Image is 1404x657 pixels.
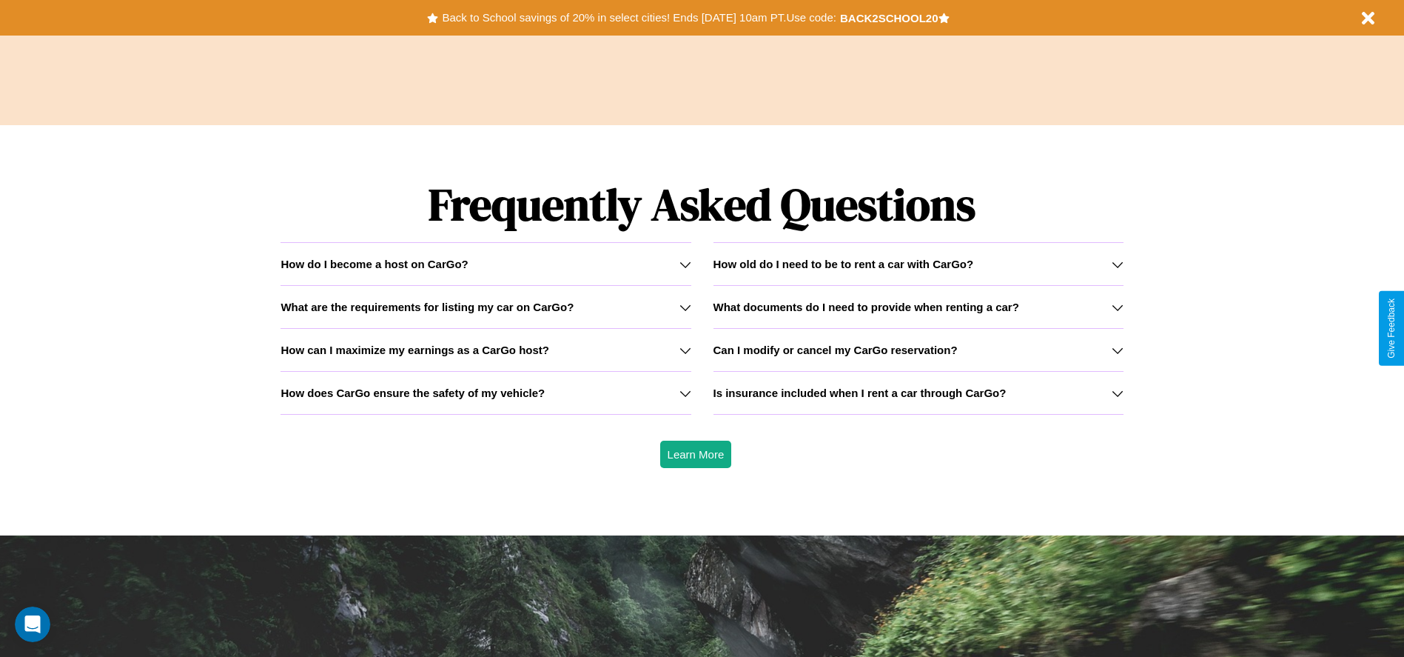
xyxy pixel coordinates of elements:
[281,344,549,356] h3: How can I maximize my earnings as a CarGo host?
[713,301,1019,313] h3: What documents do I need to provide when renting a car?
[713,387,1007,399] h3: Is insurance included when I rent a car through CarGo?
[281,258,468,270] h3: How do I become a host on CarGo?
[713,344,958,356] h3: Can I modify or cancel my CarGo reservation?
[281,387,545,399] h3: How does CarGo ensure the safety of my vehicle?
[281,167,1123,242] h1: Frequently Asked Questions
[438,7,839,28] button: Back to School savings of 20% in select cities! Ends [DATE] 10am PT.Use code:
[660,441,732,468] button: Learn More
[15,607,50,642] iframe: Intercom live chat
[1386,299,1397,358] div: Give Feedback
[281,301,574,313] h3: What are the requirements for listing my car on CarGo?
[840,12,938,24] b: BACK2SCHOOL20
[713,258,974,270] h3: How old do I need to be to rent a car with CarGo?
